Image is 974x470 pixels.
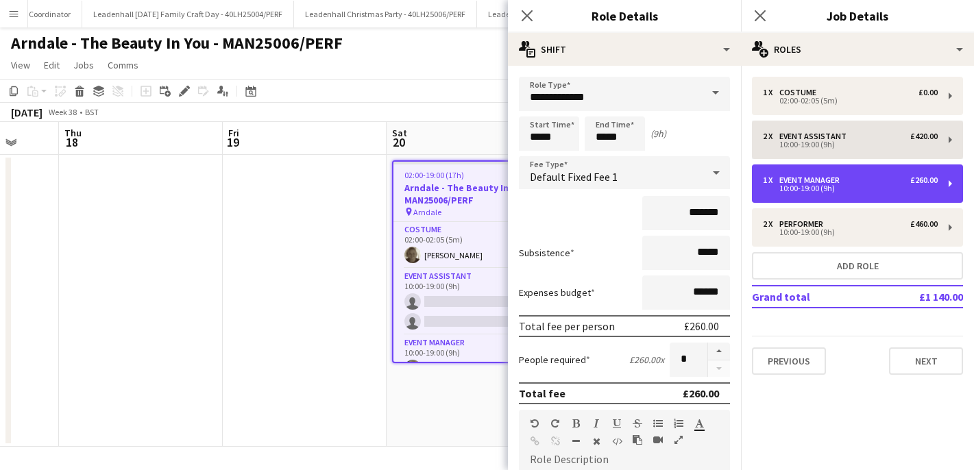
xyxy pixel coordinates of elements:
div: £260.00 [910,175,938,185]
h3: Arndale - The Beauty In You - MAN25006/PERF [393,182,544,206]
h3: Job Details [741,7,974,25]
span: Fri [228,127,239,139]
div: £260.00 [684,319,719,333]
button: Add role [752,252,963,280]
div: (9h) [650,127,666,140]
div: 10:00-19:00 (9h) [763,185,938,192]
a: Jobs [68,56,99,74]
button: Clear Formatting [592,436,601,447]
div: £420.00 [910,132,938,141]
button: Horizontal Line [571,436,581,447]
div: Performer [779,219,829,229]
button: Redo [550,418,560,429]
button: Underline [612,418,622,429]
button: Fullscreen [674,434,683,445]
div: £260.00 [683,386,719,400]
span: Default Fixed Fee 1 [530,170,618,184]
div: £260.00 x [629,354,664,366]
button: Next [889,347,963,375]
span: Arndale [413,207,441,217]
a: Edit [38,56,65,74]
app-card-role: Event Assistant0/210:00-19:00 (9h) [393,269,544,335]
span: Jobs [73,59,94,71]
button: Ordered List [674,418,683,429]
span: Thu [64,127,82,139]
span: 19 [226,134,239,150]
button: Previous [752,347,826,375]
div: 2 x [763,132,779,141]
button: Leadenhall [DATE] Family Craft Day - 40LH25004/PERF [82,1,294,27]
div: 02:00-02:05 (5m) [763,97,938,104]
div: Costume [779,88,822,97]
span: Comms [108,59,138,71]
app-card-role: Costume1/102:00-02:05 (5m)[PERSON_NAME] [393,222,544,269]
div: Roles [741,33,974,66]
button: Bold [571,418,581,429]
div: 10:00-19:00 (9h) [763,141,938,148]
button: HTML Code [612,436,622,447]
div: 1 x [763,175,779,185]
h3: Role Details [508,7,741,25]
td: £1 140.00 [877,286,963,308]
div: Total fee [519,386,565,400]
div: BST [85,107,99,117]
div: 2 x [763,219,779,229]
app-card-role: Event Manager1/110:00-19:00 (9h)[PERSON_NAME] [393,335,544,382]
span: Sat [392,127,407,139]
button: Italic [592,418,601,429]
a: Comms [102,56,144,74]
app-job-card: 02:00-19:00 (17h)4/6Arndale - The Beauty In You - MAN25006/PERF Arndale4 RolesCostume1/102:00-02:... [392,160,546,363]
span: 18 [62,134,82,150]
label: People required [519,354,590,366]
a: View [5,56,36,74]
label: Expenses budget [519,286,595,299]
button: Insert video [653,434,663,445]
label: Subsistence [519,247,574,259]
span: 20 [390,134,407,150]
div: £0.00 [918,88,938,97]
td: Grand total [752,286,877,308]
button: Unordered List [653,418,663,429]
div: 10:00-19:00 (9h) [763,229,938,236]
button: Undo [530,418,539,429]
button: Strikethrough [633,418,642,429]
button: Leadenhall Christmas Party - 40LH25006/PERF [294,1,477,27]
div: Event Manager [779,175,845,185]
button: Text Color [694,418,704,429]
div: Shift [508,33,741,66]
button: Paste as plain text [633,434,642,445]
div: [DATE] [11,106,42,119]
span: Edit [44,59,60,71]
button: Increase [708,343,730,360]
div: £460.00 [910,219,938,229]
span: Week 38 [45,107,80,117]
div: 1 x [763,88,779,97]
h1: Arndale - The Beauty In You - MAN25006/PERF [11,33,343,53]
div: Event Assistant [779,132,852,141]
span: 02:00-19:00 (17h) [404,170,464,180]
span: View [11,59,30,71]
button: Leadenhall - Christmas Markets - 40LH25005/PERF [477,1,674,27]
div: Total fee per person [519,319,615,333]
